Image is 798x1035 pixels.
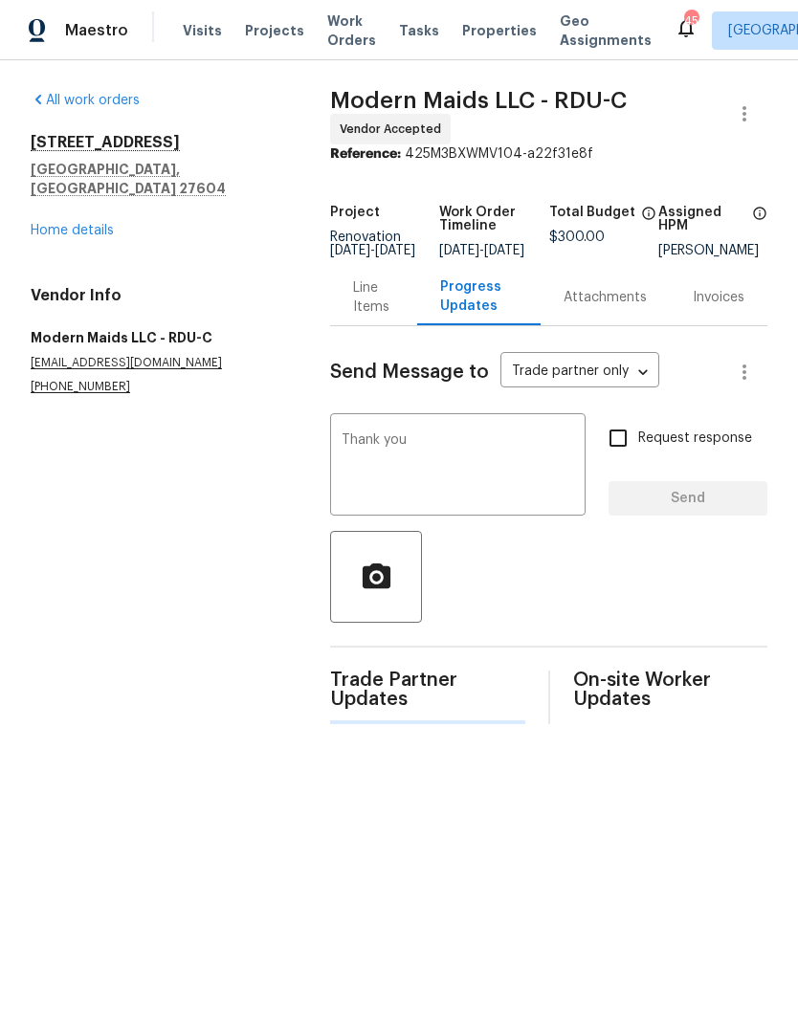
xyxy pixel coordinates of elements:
[439,206,548,232] h5: Work Order Timeline
[439,244,524,257] span: -
[684,11,698,31] div: 45
[31,286,284,305] h4: Vendor Info
[327,11,376,50] span: Work Orders
[549,206,635,219] h5: Total Budget
[340,120,449,139] span: Vendor Accepted
[183,21,222,40] span: Visits
[440,277,518,316] div: Progress Updates
[573,671,767,709] span: On-site Worker Updates
[658,244,767,257] div: [PERSON_NAME]
[462,21,537,40] span: Properties
[330,671,524,709] span: Trade Partner Updates
[31,224,114,237] a: Home details
[641,206,656,231] span: The total cost of line items that have been proposed by Opendoor. This sum includes line items th...
[658,206,746,232] h5: Assigned HPM
[330,363,489,382] span: Send Message to
[484,244,524,257] span: [DATE]
[330,244,415,257] span: -
[31,94,140,107] a: All work orders
[500,357,659,388] div: Trade partner only
[330,206,380,219] h5: Project
[342,433,574,500] textarea: Thank you
[353,278,394,317] div: Line Items
[330,89,627,112] span: Modern Maids LLC - RDU-C
[549,231,605,244] span: $300.00
[752,206,767,244] span: The hpm assigned to this work order.
[330,231,415,257] span: Renovation
[330,147,401,161] b: Reference:
[560,11,652,50] span: Geo Assignments
[399,24,439,37] span: Tasks
[375,244,415,257] span: [DATE]
[31,328,284,347] h5: Modern Maids LLC - RDU-C
[693,288,744,307] div: Invoices
[564,288,647,307] div: Attachments
[439,244,479,257] span: [DATE]
[245,21,304,40] span: Projects
[330,144,767,164] div: 425M3BXWMV104-a22f31e8f
[65,21,128,40] span: Maestro
[330,244,370,257] span: [DATE]
[638,429,752,449] span: Request response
